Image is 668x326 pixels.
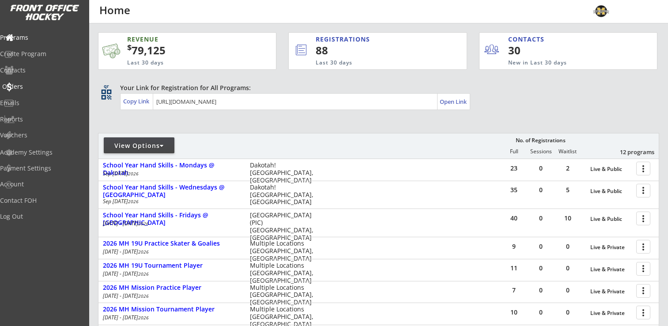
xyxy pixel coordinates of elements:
[138,271,149,277] em: 2026
[103,162,241,177] div: School Year Hand Skills - Mondays @ Dakotah
[508,35,548,44] div: CONTACTS
[127,35,234,44] div: REVENUE
[250,284,319,306] div: Multiple Locations [GEOGRAPHIC_DATA], [GEOGRAPHIC_DATA]
[104,141,174,150] div: View Options
[440,95,468,108] a: Open Link
[103,240,241,247] div: 2026 MH 19U Practice Skater & Goalies
[528,187,554,193] div: 0
[138,220,149,227] em: 2026
[528,309,554,315] div: 0
[636,212,650,225] button: more_vert
[316,43,437,58] div: 88
[508,59,616,67] div: New in Last 30 days
[103,171,238,176] div: Sep [DATE]
[555,215,581,221] div: 10
[528,148,554,155] div: Sessions
[528,287,554,293] div: 0
[636,284,650,298] button: more_vert
[100,88,113,101] button: qr_code
[555,165,581,171] div: 2
[127,43,249,58] div: 79,125
[555,265,581,271] div: 0
[250,262,319,284] div: Multiple Locations [GEOGRAPHIC_DATA], [GEOGRAPHIC_DATA]
[554,148,581,155] div: Waitlist
[316,35,426,44] div: REGISTRATIONS
[501,309,527,315] div: 10
[590,166,632,172] div: Live & Public
[636,184,650,197] button: more_vert
[636,240,650,254] button: more_vert
[316,59,430,67] div: Last 30 days
[513,137,568,144] div: No. of Registrations
[103,284,241,292] div: 2026 MH Mission Practice Player
[138,293,149,299] em: 2026
[555,243,581,250] div: 0
[103,199,238,204] div: Sep [DATE]
[128,198,139,205] em: 2026
[103,306,241,313] div: 2026 MH Mission Tournament Player
[636,306,650,319] button: more_vert
[138,249,149,255] em: 2026
[501,165,527,171] div: 23
[636,162,650,175] button: more_vert
[128,171,139,177] em: 2026
[103,221,238,226] div: [DATE] - [DATE]
[250,162,319,184] div: Dakotah! [GEOGRAPHIC_DATA], [GEOGRAPHIC_DATA]
[250,184,319,206] div: Dakotah! [GEOGRAPHIC_DATA], [GEOGRAPHIC_DATA]
[590,288,632,295] div: Live & Private
[2,83,82,90] div: Orders
[250,212,319,241] div: [GEOGRAPHIC_DATA] (PIC) [GEOGRAPHIC_DATA], [GEOGRAPHIC_DATA]
[528,215,554,221] div: 0
[528,165,554,171] div: 0
[636,262,650,276] button: more_vert
[123,97,151,105] div: Copy Link
[127,59,234,67] div: Last 30 days
[555,287,581,293] div: 0
[590,188,632,194] div: Live & Public
[501,243,527,250] div: 9
[501,287,527,293] div: 7
[101,83,111,89] div: qr
[440,98,468,106] div: Open Link
[590,310,632,316] div: Live & Private
[508,43,562,58] div: 30
[590,266,632,273] div: Live & Private
[103,262,241,269] div: 2026 MH 19U Tournament Player
[103,249,238,254] div: [DATE] - [DATE]
[501,148,527,155] div: Full
[120,83,632,92] div: Your Link for Registration for All Programs:
[501,265,527,271] div: 11
[103,315,238,320] div: [DATE] - [DATE]
[555,309,581,315] div: 0
[501,215,527,221] div: 40
[608,148,654,156] div: 12 programs
[250,240,319,262] div: Multiple Locations [GEOGRAPHIC_DATA], [GEOGRAPHIC_DATA]
[103,293,238,299] div: [DATE] - [DATE]
[138,315,149,321] em: 2026
[528,243,554,250] div: 0
[528,265,554,271] div: 0
[103,212,241,227] div: School Year Hand Skills - Fridays @ [GEOGRAPHIC_DATA]
[590,244,632,250] div: Live & Private
[103,271,238,277] div: [DATE] - [DATE]
[127,42,132,53] sup: $
[103,184,241,199] div: School Year Hand Skills - Wednesdays @ [GEOGRAPHIC_DATA]
[555,187,581,193] div: 5
[590,216,632,222] div: Live & Public
[501,187,527,193] div: 35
